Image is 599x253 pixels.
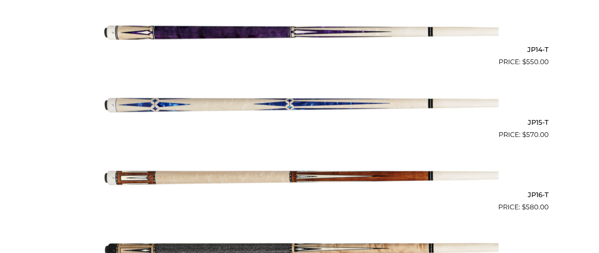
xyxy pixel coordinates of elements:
[522,131,549,139] bdi: 570.00
[51,42,549,57] h2: JP14-T
[522,203,526,211] span: $
[101,143,499,209] img: JP16-T
[51,70,549,140] a: JP15-T $570.00
[522,203,549,211] bdi: 580.00
[522,131,526,139] span: $
[51,115,549,129] h2: JP15-T
[522,58,526,66] span: $
[51,188,549,202] h2: JP16-T
[101,70,499,137] img: JP15-T
[51,143,549,212] a: JP16-T $580.00
[522,58,549,66] bdi: 550.00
